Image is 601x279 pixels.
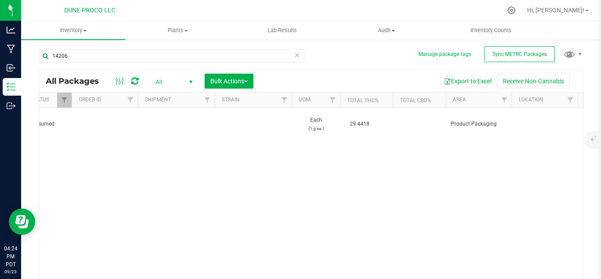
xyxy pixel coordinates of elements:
[400,97,431,104] a: Total CBD%
[7,26,15,34] inline-svg: Analytics
[39,49,304,63] input: Search Package ID, Item Name, SKU, Lot or Part Number...
[7,82,15,91] inline-svg: Inventory
[347,97,379,104] a: Total THC%
[519,97,543,103] a: Location
[4,245,17,268] p: 04:24 PM PDT
[335,26,438,34] span: Audit
[294,49,300,61] span: Clear
[492,51,547,57] span: Sync METRC Packages
[4,268,17,275] p: 09/23
[451,120,506,128] span: Product Packaging
[438,74,497,89] button: Export to Excel
[21,26,125,34] span: Inventory
[345,118,374,130] span: 29.4418
[256,26,309,34] span: Lab Results
[46,76,108,86] span: All Packages
[29,120,66,128] span: Consumed
[9,208,35,235] iframe: Resource center
[497,93,512,108] a: Filter
[64,7,115,14] span: DUNE PROCO LLC
[297,124,335,133] p: (1 g ea.)
[297,116,335,133] span: Each
[506,6,517,15] div: Manage settings
[563,93,578,108] a: Filter
[222,97,240,103] a: Strain
[7,45,15,53] inline-svg: Manufacturing
[326,93,340,108] a: Filter
[453,97,466,103] a: Area
[418,51,471,58] button: Manage package tags
[200,93,215,108] a: Filter
[210,78,248,85] span: Bulk Actions
[7,63,15,72] inline-svg: Inbound
[145,97,171,103] a: Shipment
[30,97,49,103] a: Status
[126,26,229,34] span: Plants
[458,26,524,34] span: Inventory Counts
[7,101,15,110] inline-svg: Outbound
[277,93,292,108] a: Filter
[527,7,584,14] span: Hi, [PERSON_NAME]!
[125,21,230,40] a: Plants
[21,21,125,40] a: Inventory
[484,46,555,62] button: Sync METRC Packages
[497,74,570,89] button: Receive Non-Cannabis
[79,97,101,103] a: Order Id
[299,97,310,103] a: UOM
[205,74,253,89] button: Bulk Actions
[123,93,138,108] a: Filter
[439,21,543,40] a: Inventory Counts
[230,21,334,40] a: Lab Results
[57,93,72,108] a: Filter
[334,21,439,40] a: Audit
